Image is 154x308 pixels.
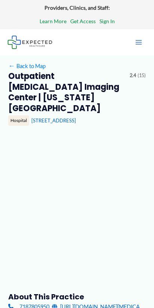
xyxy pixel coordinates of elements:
img: Expected Healthcare Logo - side, dark font, small [7,36,52,49]
strong: Providers, Clinics, and Staff: [44,4,110,11]
span: (15) [138,71,146,80]
a: [STREET_ADDRESS] [31,118,76,123]
a: Sign In [99,16,115,26]
span: 2.4 [130,71,136,80]
a: ←Back to Map [8,61,45,71]
span: ← [8,62,15,69]
h2: Outpatient [MEDICAL_DATA] Imaging Center | [US_STATE][GEOGRAPHIC_DATA] [8,71,124,114]
a: Get Access [70,16,96,26]
div: Hospital [8,115,29,126]
h3: About this practice [8,292,145,302]
button: Main menu toggle [131,34,147,50]
a: Learn More [40,16,67,26]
